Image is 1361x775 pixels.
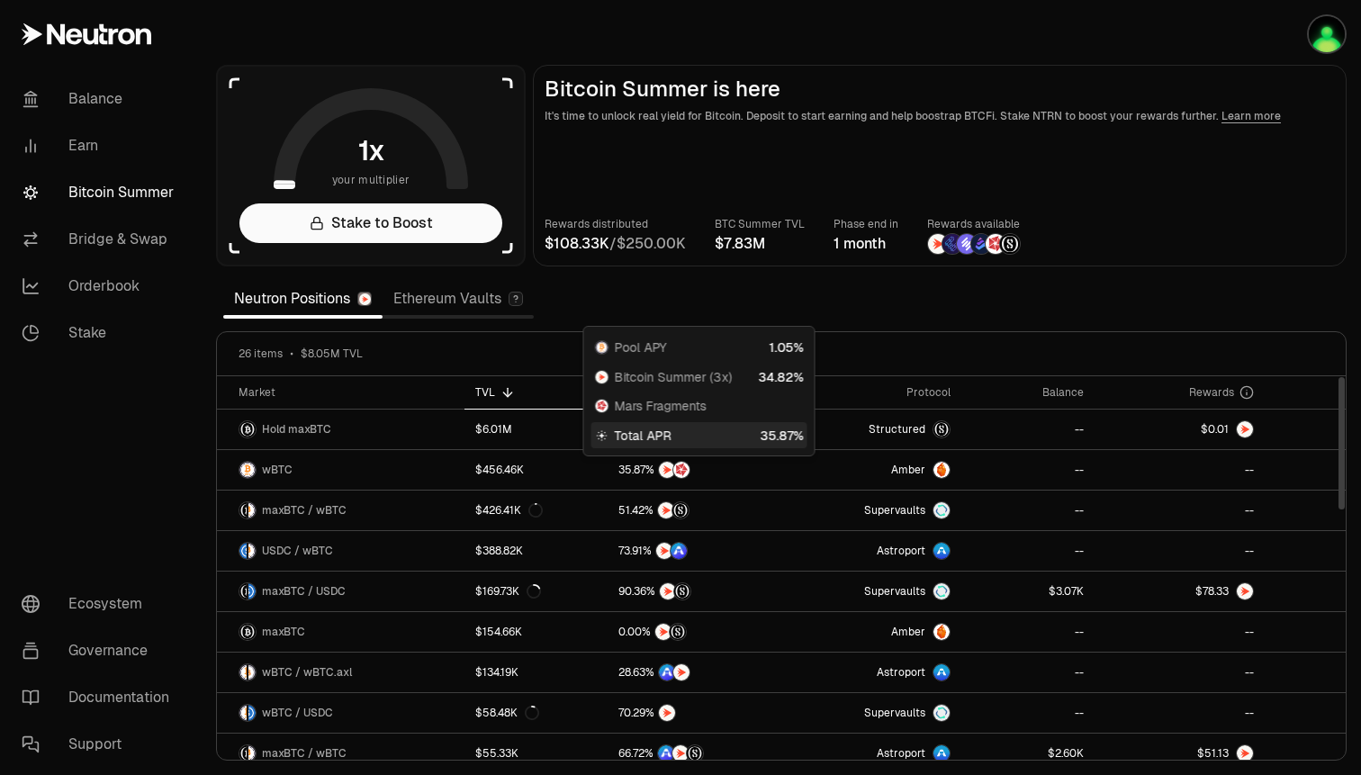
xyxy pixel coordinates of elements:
[545,233,686,255] div: /
[933,583,950,599] img: Supervaults
[464,531,608,571] a: $388.82K
[961,693,1095,733] a: --
[788,572,961,611] a: SupervaultsSupervaults
[475,385,597,400] div: TVL
[877,746,925,761] span: Astroport
[239,705,247,721] img: wBTC Logo
[475,625,522,639] div: $154.66K
[301,347,363,361] span: $8.05M TVL
[655,624,671,640] img: NTRN
[1095,572,1265,611] a: NTRN Logo
[248,705,256,721] img: USDC Logo
[1095,693,1265,733] a: --
[464,693,608,733] a: $58.48K
[464,491,608,530] a: $426.41K
[972,385,1084,400] div: Balance
[1000,234,1020,254] img: Structured Points
[475,503,543,518] div: $426.41K
[961,410,1095,449] a: --
[658,745,674,761] img: ASTRO
[239,583,247,599] img: maxBTC Logo
[788,491,961,530] a: SupervaultsSupervaults
[239,385,454,400] div: Market
[475,706,539,720] div: $58.48K
[475,665,518,680] div: $134.19K
[475,746,518,761] div: $55.33K
[608,531,789,571] a: NTRNASTRO
[239,543,247,559] img: USDC Logo
[864,706,925,720] span: Supervaults
[359,293,371,305] img: Neutron Logo
[475,422,512,437] div: $6.01M
[262,746,347,761] span: maxBTC / wBTC
[1095,653,1265,692] a: --
[7,169,194,216] a: Bitcoin Summer
[1237,583,1253,599] img: NTRN Logo
[248,583,256,599] img: USDC Logo
[262,463,293,477] span: wBTC
[7,76,194,122] a: Balance
[618,623,778,641] button: NTRNStructured Points
[715,215,805,233] p: BTC Summer TVL
[217,653,464,692] a: wBTC LogowBTC.axl LogowBTC / wBTC.axl
[927,215,1021,233] p: Rewards available
[834,233,898,255] div: 1 month
[788,410,961,449] a: StructuredmaxBTC
[217,572,464,611] a: maxBTC LogoUSDC LogomaxBTC / USDC
[464,572,608,611] a: $169.73K
[961,450,1095,490] a: --
[464,653,608,692] a: $134.19K
[618,461,778,479] button: NTRNMars Fragments
[961,531,1095,571] a: --
[798,385,951,400] div: Protocol
[834,215,898,233] p: Phase end in
[248,664,256,680] img: wBTC.axl Logo
[7,721,194,768] a: Support
[942,234,962,254] img: EtherFi Points
[7,674,194,721] a: Documentation
[7,627,194,674] a: Governance
[248,502,256,518] img: wBTC Logo
[383,281,534,317] a: Ethereum Vaults
[239,347,283,361] span: 26 items
[464,734,608,773] a: $55.33K
[1095,410,1265,449] a: NTRN Logo
[217,612,464,652] a: maxBTC LogomaxBTC
[788,734,961,773] a: Astroport
[262,503,347,518] span: maxBTC / wBTC
[262,544,333,558] span: USDC / wBTC
[7,581,194,627] a: Ecosystem
[1309,16,1345,52] img: toxf1
[618,744,778,762] button: ASTRONTRNStructured Points
[217,734,464,773] a: maxBTC LogowBTC LogomaxBTC / wBTC
[248,543,256,559] img: wBTC Logo
[239,421,256,437] img: maxBTC Logo
[7,310,194,356] a: Stake
[608,572,789,611] a: NTRNStructured Points
[7,216,194,263] a: Bridge & Swap
[659,462,675,478] img: NTRN
[262,706,333,720] span: wBTC / USDC
[971,234,991,254] img: Bedrock Diamonds
[262,584,346,599] span: maxBTC / USDC
[1221,109,1281,123] a: Learn more
[615,338,667,356] span: Pool APY
[545,77,1335,102] h2: Bitcoin Summer is here
[864,503,925,518] span: Supervaults
[475,544,523,558] div: $388.82K
[788,693,961,733] a: SupervaultsSupervaults
[928,234,948,254] img: NTRN
[239,203,502,243] a: Stake to Boost
[545,107,1335,125] p: It's time to unlock real yield for Bitcoin. Deposit to start earning and help boostrap BTCFi. Sta...
[673,462,690,478] img: Mars Fragments
[687,745,703,761] img: Structured Points
[608,734,789,773] a: ASTRONTRNStructured Points
[262,665,352,680] span: wBTC / wBTC.axl
[957,234,977,254] img: Solv Points
[933,705,950,721] img: Supervaults
[608,653,789,692] a: ASTRONTRN
[475,584,541,599] div: $169.73K
[618,663,778,681] button: ASTRONTRN
[864,584,925,599] span: Supervaults
[659,664,675,680] img: ASTRO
